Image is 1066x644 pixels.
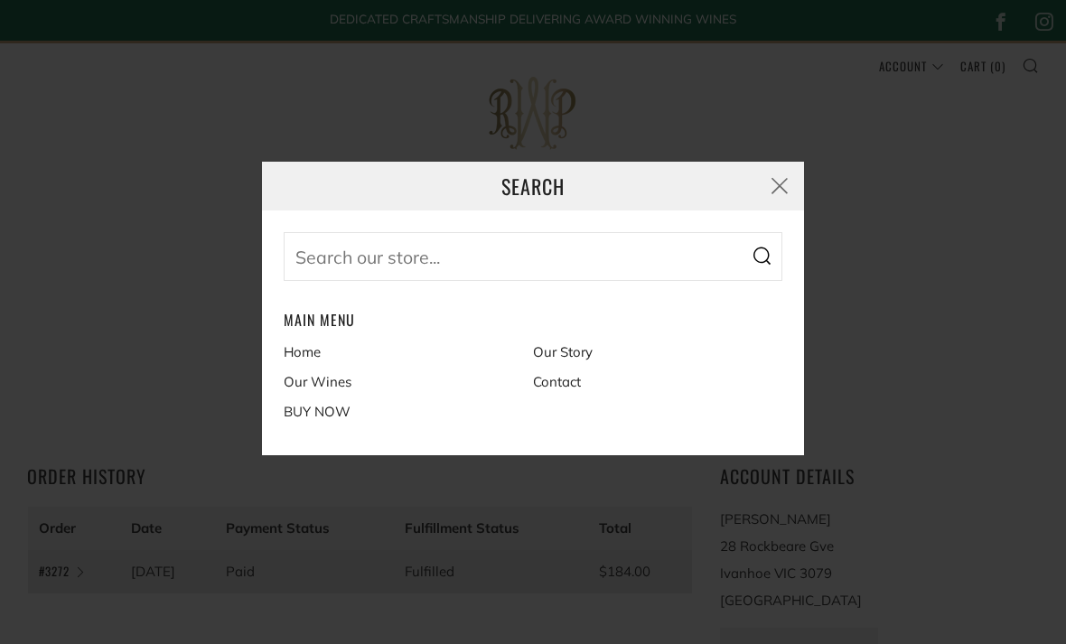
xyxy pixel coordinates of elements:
[262,162,804,210] h3: Search
[284,339,523,366] a: Home
[284,232,782,281] input: Search our store...
[284,398,523,425] a: BUY NOW
[284,308,782,332] h4: Main menu
[533,369,772,396] a: Contact
[533,339,772,366] a: Our Story
[284,369,523,396] a: Our Wines
[755,162,804,210] button: Close (Esc)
